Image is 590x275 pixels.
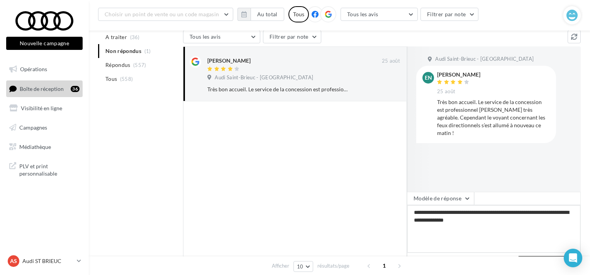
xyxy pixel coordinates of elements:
button: Au total [237,8,284,21]
span: PLV et print personnalisable [19,161,80,178]
button: Tous les avis [183,30,260,43]
a: Visibilité en ligne [5,100,84,116]
span: Répondus [105,61,131,69]
span: Afficher [272,262,289,270]
button: Modèle de réponse [407,192,474,205]
button: Choisir un point de vente ou un code magasin [98,8,233,21]
span: (558) [120,76,133,82]
div: [PERSON_NAME] [437,72,480,77]
div: [PERSON_NAME] [207,57,251,65]
a: Campagnes [5,120,84,136]
span: Choisir un point de vente ou un code magasin [105,11,219,17]
span: résultats/page [317,262,349,270]
a: Boîte de réception36 [5,80,84,97]
a: Médiathèque [5,139,84,155]
span: En [425,74,432,82]
span: Audi Saint-Brieuc - [GEOGRAPHIC_DATA] [435,56,534,63]
a: PLV et print personnalisable [5,158,84,181]
span: (36) [130,34,140,40]
span: Tous [105,75,117,83]
span: A traiter [105,33,127,41]
button: Au total [251,8,284,21]
span: 10 [297,263,303,270]
a: AS Audi ST BRIEUC [6,254,83,268]
span: Tous les avis [190,33,221,40]
span: 25 août [382,58,400,65]
div: 36 [71,86,80,92]
span: Opérations [20,66,47,72]
a: Opérations [5,61,84,77]
button: Tous les avis [341,8,418,21]
div: Très bon accueil. Le service de la concession est professionnel [PERSON_NAME] très agréable. Cepe... [207,85,350,93]
button: Nouvelle campagne [6,37,83,50]
div: Open Intercom Messenger [564,249,582,267]
button: 10 [293,261,313,272]
span: Visibilité en ligne [21,105,62,111]
button: Filtrer par note [420,8,479,21]
span: Campagnes [19,124,47,131]
span: Tous les avis [347,11,378,17]
span: (557) [133,62,146,68]
button: Filtrer par note [263,30,321,43]
span: 1 [378,260,390,272]
span: Médiathèque [19,143,51,150]
span: AS [10,257,17,265]
span: Boîte de réception [20,85,64,92]
span: Audi Saint-Brieuc - [GEOGRAPHIC_DATA] [215,74,313,81]
span: 25 août [437,88,455,95]
div: Tous [288,6,309,22]
div: Très bon accueil. Le service de la concession est professionnel [PERSON_NAME] très agréable. Cepe... [437,98,550,137]
p: Audi ST BRIEUC [22,257,74,265]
